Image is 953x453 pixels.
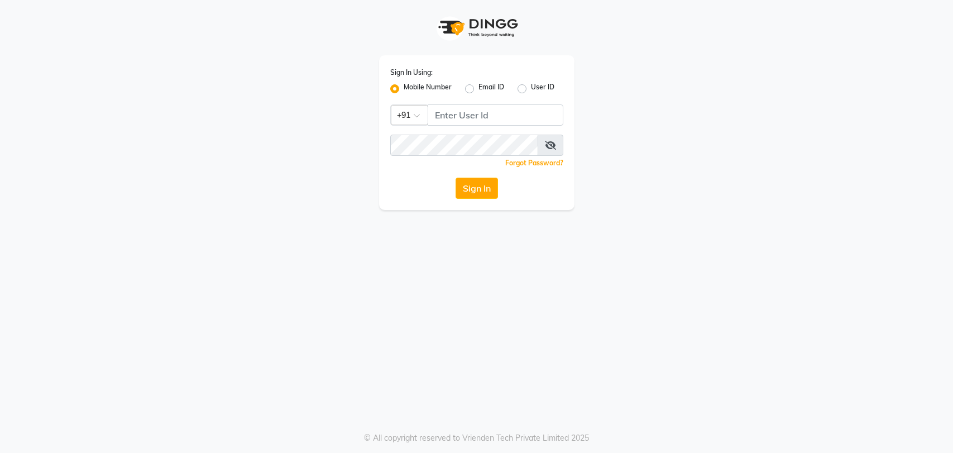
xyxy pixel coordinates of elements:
[531,82,554,96] label: User ID
[478,82,504,96] label: Email ID
[428,104,563,126] input: Username
[456,178,498,199] button: Sign In
[390,135,538,156] input: Username
[432,11,521,44] img: logo1.svg
[404,82,452,96] label: Mobile Number
[390,68,433,78] label: Sign In Using:
[505,159,563,167] a: Forgot Password?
